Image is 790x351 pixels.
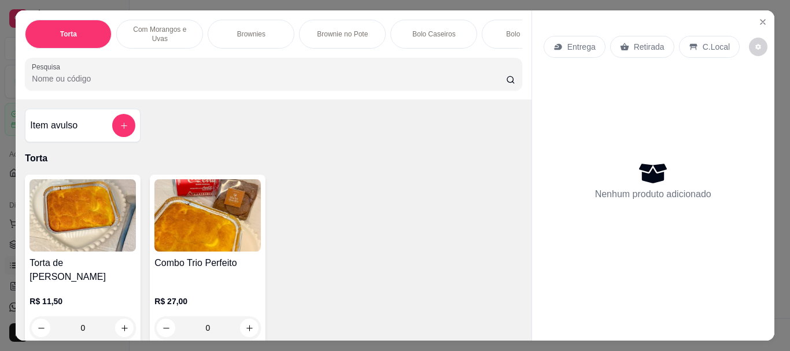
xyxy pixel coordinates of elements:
[595,187,711,201] p: Nenhum produto adicionado
[30,119,77,132] h4: Item avulso
[25,152,522,165] p: Torta
[60,29,77,39] p: Torta
[154,179,261,252] img: product-image
[412,29,456,39] p: Bolo Caseiros
[634,41,665,53] p: Retirada
[112,114,135,137] button: add-separate-item
[317,29,368,39] p: Brownie no Pote
[154,256,261,270] h4: Combo Trio Perfeito
[29,179,136,252] img: product-image
[703,41,730,53] p: C.Local
[749,38,767,56] button: decrease-product-quantity
[29,295,136,307] p: R$ 11,50
[754,13,772,31] button: Close
[567,41,596,53] p: Entrega
[32,62,64,72] label: Pesquisa
[126,25,193,43] p: Com Morangos e Uvas
[32,73,506,84] input: Pesquisa
[154,295,261,307] p: R$ 27,00
[506,29,544,39] p: Bolo Gelado
[237,29,265,39] p: Brownies
[29,256,136,284] h4: Torta de [PERSON_NAME]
